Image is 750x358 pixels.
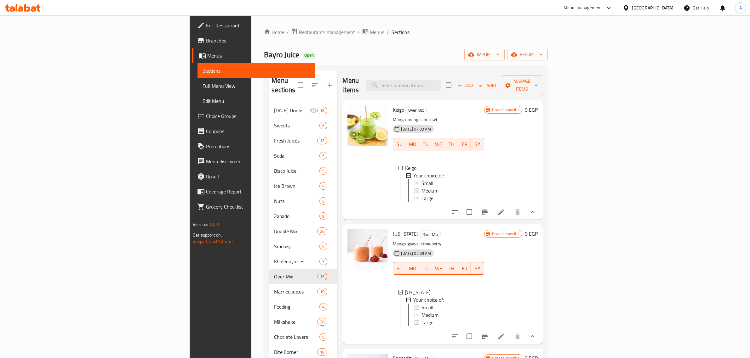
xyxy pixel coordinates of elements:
[458,262,471,275] button: FR
[206,127,310,135] span: Coupons
[269,314,337,329] div: Milkshake28
[274,258,319,265] span: Khaleeji Juices
[274,212,319,220] span: Zabado
[317,348,327,356] div: items
[274,318,317,326] span: Milkshake
[319,167,327,175] div: items
[206,22,310,29] span: Edit Restaurant
[393,105,404,115] span: Keigo
[318,138,327,144] span: 17
[274,348,317,356] span: Dite Corner
[206,158,310,165] span: Menu disclaimer
[445,138,458,150] button: TH
[405,164,416,172] span: Keigo
[198,93,315,109] a: Edit Menu
[274,137,317,144] span: Fresh Juices
[507,49,548,60] button: export
[413,172,444,179] span: Your choice of:
[318,289,327,295] span: 10
[501,76,543,95] button: Manage items
[455,81,475,90] button: Add
[320,153,327,159] span: 5
[269,299,337,314] div: Feeding4
[203,67,310,75] span: Sections
[320,259,327,265] span: 3
[269,133,337,148] div: Fresh Juices17
[525,105,538,114] h6: 0 EGP
[347,105,388,146] img: Keigo
[393,262,406,275] button: SU
[362,28,384,36] a: Menus
[320,213,327,219] span: 8
[420,231,441,238] span: Over Mix
[317,227,327,235] div: items
[464,49,505,60] button: import
[497,333,505,340] a: Edit menu item
[318,349,327,355] span: 10
[393,229,418,238] span: [US_STATE]
[319,152,327,159] div: items
[192,124,315,139] a: Coupons
[393,138,406,150] button: SU
[193,237,233,245] a: Support.OpsPlatform
[469,51,500,59] span: import
[461,264,468,273] span: FR
[432,138,445,150] button: WE
[420,231,441,238] div: Over Mix
[421,194,433,202] span: Large
[461,140,468,149] span: FR
[319,258,327,265] div: items
[299,28,355,36] span: Restaurants management
[421,187,438,194] span: Medium
[203,82,310,90] span: Full Menu View
[422,140,430,149] span: TU
[448,140,455,149] span: TH
[207,52,310,59] span: Menus
[392,28,409,36] span: Sections
[318,274,327,280] span: 15
[269,178,337,193] div: Ice Brown6
[294,79,307,92] span: Select all sections
[269,284,337,299] div: Married juices10
[192,199,315,214] a: Grocery Checklist
[421,304,433,311] span: Small
[193,220,208,228] span: Version:
[269,163,337,178] div: Bisco Juice9
[477,204,492,220] button: Branch-specific-item
[274,303,319,310] span: Feeding
[448,329,463,344] button: sort-choices
[269,329,337,344] div: Choclate Lovers6
[473,264,481,273] span: SA
[370,28,384,36] span: Menus
[192,109,315,124] a: Choice Groups
[320,304,327,310] span: 4
[192,48,315,63] a: Menus
[421,311,438,319] span: Medium
[413,296,444,304] span: Your choice of:
[274,333,319,341] span: Choclate Lovers
[421,319,433,326] span: Large
[320,123,327,129] span: 6
[435,264,443,273] span: WE
[405,288,431,296] span: [US_STATE]
[198,63,315,78] a: Sections
[422,264,430,273] span: TU
[274,107,310,114] span: [DATE] Drinks
[319,182,327,190] div: items
[435,140,443,149] span: WE
[320,334,327,340] span: 6
[510,329,525,344] button: delete
[342,76,359,95] h2: Menu items
[274,122,319,129] span: Sweets
[269,103,337,118] div: [DATE] Drinks18
[269,148,337,163] div: Soda5
[264,28,548,36] nav: breadcrumb
[406,107,427,114] span: Over Mix
[269,118,337,133] div: Sweets6
[209,220,219,228] span: 1.0.0
[274,152,319,159] span: Soda
[206,173,310,180] span: Upsell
